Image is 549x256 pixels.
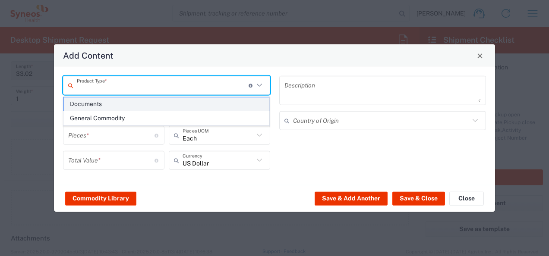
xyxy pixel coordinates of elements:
[474,50,486,62] button: Close
[63,49,114,62] h4: Add Content
[392,191,445,205] button: Save & Close
[65,191,136,205] button: Commodity Library
[64,112,269,125] span: General Commodity
[64,97,269,111] span: Documents
[315,191,388,205] button: Save & Add Another
[449,191,484,205] button: Close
